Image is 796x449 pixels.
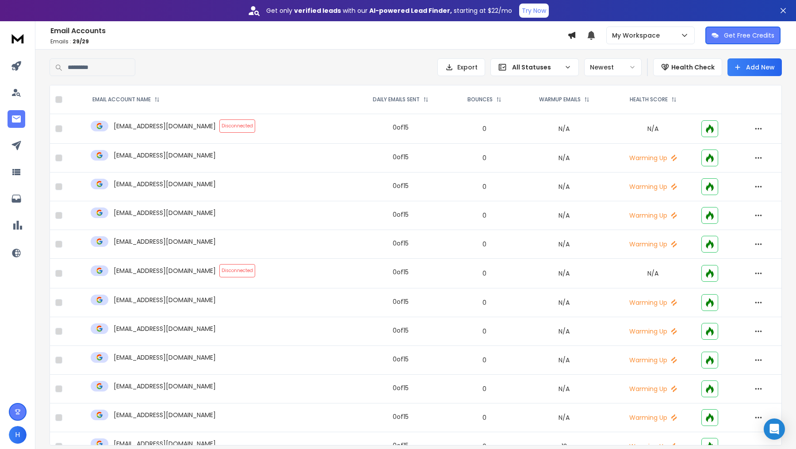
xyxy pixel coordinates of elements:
p: 0 [455,413,513,422]
p: BOUNCES [467,96,493,103]
p: 0 [455,327,513,336]
td: N/A [518,114,610,144]
strong: verified leads [294,6,341,15]
p: [EMAIL_ADDRESS][DOMAIN_NAME] [114,439,216,448]
p: [EMAIL_ADDRESS][DOMAIN_NAME] [114,324,216,333]
p: Warming Up [615,298,691,307]
p: 0 [455,182,513,191]
button: Newest [584,58,642,76]
p: Warming Up [615,182,691,191]
p: WARMUP EMAILS [539,96,581,103]
p: Warming Up [615,384,691,393]
span: 29 / 29 [73,38,89,45]
p: My Workspace [612,31,663,40]
div: 0 of 15 [393,123,409,132]
p: 0 [455,384,513,393]
p: Get Free Credits [724,31,774,40]
p: All Statuses [512,63,561,72]
div: 0 of 15 [393,153,409,161]
div: Open Intercom Messenger [764,418,785,440]
strong: AI-powered Lead Finder, [369,6,452,15]
p: [EMAIL_ADDRESS][DOMAIN_NAME] [114,382,216,391]
p: [EMAIL_ADDRESS][DOMAIN_NAME] [114,353,216,362]
td: N/A [518,403,610,432]
button: Health Check [653,58,722,76]
p: DAILY EMAILS SENT [373,96,420,103]
p: Warming Up [615,413,691,422]
p: Emails : [50,38,567,45]
td: N/A [518,259,610,288]
p: Warming Up [615,240,691,249]
td: N/A [518,144,610,173]
td: N/A [518,201,610,230]
p: 0 [455,124,513,133]
p: HEALTH SCORE [630,96,668,103]
p: Health Check [671,63,715,72]
button: H [9,426,27,444]
button: Try Now [519,4,549,18]
div: 0 of 15 [393,384,409,392]
p: Warming Up [615,211,691,220]
button: Get Free Credits [705,27,781,44]
p: [EMAIL_ADDRESS][DOMAIN_NAME] [114,151,216,160]
div: 0 of 15 [393,297,409,306]
p: Warming Up [615,327,691,336]
p: N/A [615,269,691,278]
p: 0 [455,240,513,249]
button: Export [437,58,485,76]
td: N/A [518,375,610,403]
p: [EMAIL_ADDRESS][DOMAIN_NAME] [114,295,216,304]
p: 0 [455,211,513,220]
p: 0 [455,269,513,278]
div: 0 of 15 [393,268,409,276]
span: Disconnected [219,264,255,277]
p: [EMAIL_ADDRESS][DOMAIN_NAME] [114,208,216,217]
p: [EMAIL_ADDRESS][DOMAIN_NAME] [114,411,216,419]
div: 0 of 15 [393,239,409,248]
p: [EMAIL_ADDRESS][DOMAIN_NAME] [114,237,216,246]
p: Get only with our starting at $22/mo [266,6,512,15]
td: N/A [518,346,610,375]
p: 0 [455,154,513,162]
p: Warming Up [615,356,691,365]
td: N/A [518,288,610,317]
td: N/A [518,230,610,259]
div: 0 of 15 [393,355,409,364]
p: Try Now [522,6,546,15]
p: [EMAIL_ADDRESS][DOMAIN_NAME] [114,122,216,130]
p: [EMAIL_ADDRESS][DOMAIN_NAME] [114,180,216,188]
div: 0 of 15 [393,412,409,421]
h1: Email Accounts [50,26,567,36]
div: 0 of 15 [393,326,409,335]
td: N/A [518,173,610,201]
td: N/A [518,317,610,346]
div: 0 of 15 [393,210,409,219]
p: 0 [455,356,513,365]
button: Add New [727,58,782,76]
p: 0 [455,298,513,307]
p: N/A [615,124,691,133]
p: [EMAIL_ADDRESS][DOMAIN_NAME] [114,266,216,275]
img: logo [9,30,27,46]
div: 0 of 15 [393,181,409,190]
span: Disconnected [219,119,255,133]
div: EMAIL ACCOUNT NAME [92,96,160,103]
p: Warming Up [615,154,691,162]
